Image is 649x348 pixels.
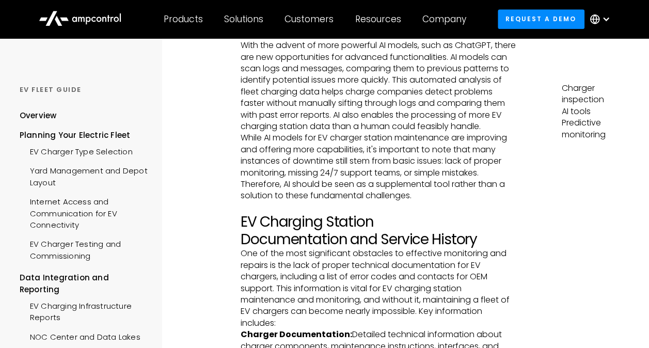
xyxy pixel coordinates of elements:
p: Charger inspection [562,83,629,106]
div: Company [422,13,466,25]
div: Products [164,13,203,25]
a: Yard Management and Depot Layout [20,160,149,191]
div: Solutions [224,13,263,25]
div: Resources [355,13,401,25]
div: Customers [284,13,334,25]
a: Overview [20,110,57,129]
p: AI tools [562,106,629,117]
div: Overview [20,110,57,121]
a: EV Charger Type Selection [20,141,133,160]
div: Planning Your Electric Fleet [20,130,149,141]
p: ‍ [241,202,516,213]
h2: EV Charging Station Documentation and Service History [241,213,516,248]
p: With the advent of more powerful AI models, such as ChatGPT, there are new opportunities for adva... [241,40,516,132]
a: Internet Access and Communication for EV Connectivity [20,191,149,233]
div: Ev Fleet GUIDE [20,85,149,94]
strong: Charger Documentation: [241,328,352,340]
a: EV Charging Infrastructure Reports [20,295,149,326]
a: NOC Center and Data Lakes [20,326,140,345]
a: Request a demo [498,9,584,28]
p: One of the most significant obstacles to effective monitoring and repairs is the lack of proper t... [241,248,516,329]
p: While AI models for EV charger station maintenance are improving and offering more capabilities, ... [241,132,516,201]
p: ‍ [562,140,629,152]
p: Predictive monitoring [562,117,629,140]
a: EV Charger Testing and Commissioning [20,233,149,264]
div: Data Integration and Reporting [20,272,149,295]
